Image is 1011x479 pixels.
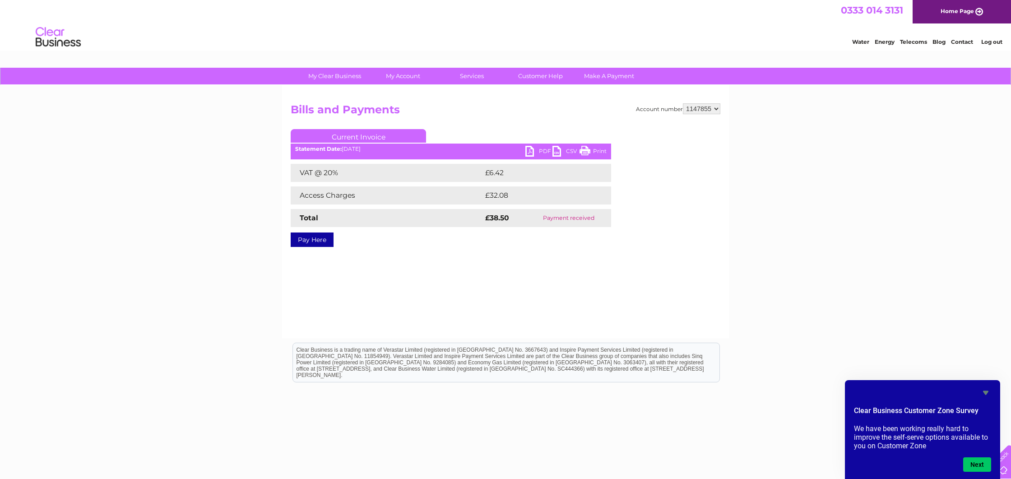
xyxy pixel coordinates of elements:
a: My Account [366,68,441,84]
button: Next question [963,457,991,472]
p: We have been working really hard to improve the self-serve options available to you on Customer Zone [854,424,991,450]
a: Log out [981,38,1002,45]
a: Water [852,38,869,45]
h2: Clear Business Customer Zone Survey [854,405,991,421]
strong: £38.50 [485,214,509,222]
div: Clear Business Customer Zone Survey [854,387,991,472]
td: £6.42 [483,164,590,182]
td: Access Charges [291,186,483,205]
a: Customer Help [503,68,578,84]
div: Clear Business is a trading name of Verastar Limited (registered in [GEOGRAPHIC_DATA] No. 3667643... [293,5,719,44]
div: [DATE] [291,146,611,152]
a: CSV [552,146,580,159]
strong: Total [300,214,318,222]
a: Services [435,68,509,84]
img: logo.png [35,23,81,51]
b: Statement Date: [295,145,342,152]
div: Account number [636,103,720,114]
a: My Clear Business [297,68,372,84]
h2: Bills and Payments [291,103,720,121]
a: Telecoms [900,38,927,45]
a: Make A Payment [572,68,646,84]
a: Print [580,146,607,159]
a: Blog [932,38,946,45]
a: Contact [951,38,973,45]
td: VAT @ 20% [291,164,483,182]
a: Pay Here [291,233,334,247]
td: Payment received [526,209,611,227]
a: 0333 014 3131 [841,5,903,16]
a: PDF [525,146,552,159]
button: Hide survey [980,387,991,398]
a: Energy [875,38,895,45]
td: £32.08 [483,186,593,205]
a: Current Invoice [291,129,426,143]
